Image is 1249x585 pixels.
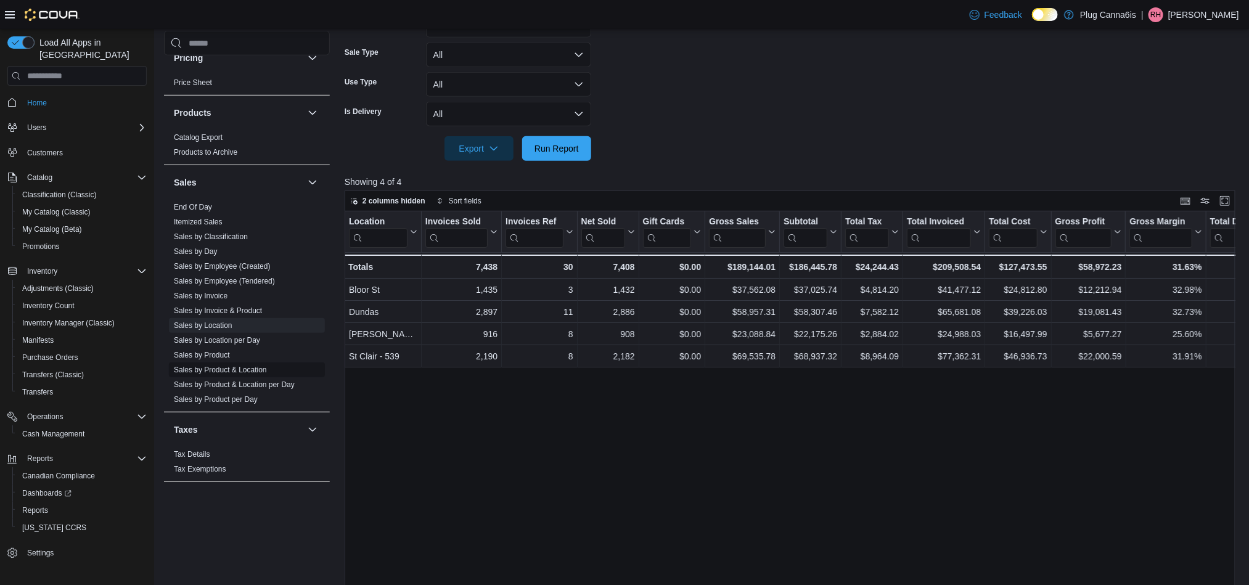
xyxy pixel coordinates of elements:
div: Total Cost [989,216,1037,228]
label: Is Delivery [345,107,382,117]
span: Sales by Invoice [174,291,227,301]
span: Reports [22,451,147,466]
div: $127,473.55 [989,260,1047,274]
span: Products to Archive [174,147,237,157]
button: Invoices Sold [425,216,498,248]
div: $0.00 [642,350,701,364]
span: Home [27,98,47,108]
span: Manifests [22,335,54,345]
button: Inventory Manager (Classic) [12,314,152,332]
span: Inventory Count [17,298,147,313]
div: 908 [581,327,634,342]
span: End Of Day [174,202,212,212]
button: Catalog [2,169,152,186]
span: Sales by Product [174,350,230,360]
h3: Taxes [174,423,198,436]
span: Dark Mode [1032,21,1033,22]
button: [US_STATE] CCRS [12,519,152,536]
div: Totals [348,260,417,274]
button: Customers [2,144,152,162]
span: Promotions [22,242,60,252]
div: $24,812.80 [989,283,1047,298]
div: $19,081.43 [1055,305,1121,320]
a: Sales by Classification [174,232,248,241]
button: Reports [12,502,152,519]
div: Pricing [164,75,330,95]
a: Adjustments (Classic) [17,281,99,296]
input: Dark Mode [1032,8,1058,21]
div: 7,438 [425,260,498,274]
span: My Catalog (Classic) [22,207,91,217]
a: Reports [17,503,53,518]
span: Dashboards [22,488,72,498]
span: Run Report [534,142,579,155]
span: Cash Management [17,427,147,441]
button: Invoices Ref [506,216,573,248]
button: Home [2,93,152,111]
button: Operations [22,409,68,424]
a: Customers [22,145,68,160]
span: Adjustments (Classic) [22,284,94,293]
button: Total Invoiced [907,216,981,248]
a: Inventory Count [17,298,80,313]
div: Total Tax [845,216,889,228]
div: Location [349,216,407,248]
div: Total Cost [989,216,1037,248]
a: Sales by Product per Day [174,395,258,404]
span: Customers [22,145,147,160]
span: Itemized Sales [174,217,223,227]
div: Invoices Ref [506,216,563,248]
div: $24,988.03 [907,327,981,342]
div: $0.00 [642,327,701,342]
span: Catalog [22,170,147,185]
span: Sales by Location [174,321,232,330]
button: Display options [1198,194,1213,208]
div: $0.00 [642,283,701,298]
div: 2,182 [581,350,634,364]
button: 2 columns hidden [345,194,430,208]
button: My Catalog (Beta) [12,221,152,238]
button: Catalog [22,170,57,185]
span: Sales by Day [174,247,218,256]
div: Total Invoiced [907,216,971,248]
div: $186,445.78 [784,260,837,274]
span: Transfers (Classic) [17,367,147,382]
button: Run Report [522,136,591,161]
button: Sales [305,175,320,190]
img: Cova [25,9,80,21]
a: Cash Management [17,427,89,441]
p: | [1141,7,1144,22]
span: Transfers [22,387,53,397]
span: Settings [27,548,54,558]
button: Inventory [22,264,62,279]
div: Taxes [164,447,330,481]
div: $37,025.74 [784,283,837,298]
div: $8,964.09 [845,350,899,364]
div: $12,212.94 [1055,283,1121,298]
div: 8 [506,327,573,342]
span: Purchase Orders [22,353,78,362]
div: Bloor St [349,283,417,298]
button: Cash Management [12,425,152,443]
div: [PERSON_NAME] [349,327,417,342]
span: Sales by Classification [174,232,248,242]
label: Use Type [345,77,377,87]
div: $58,972.23 [1055,260,1121,274]
div: 30 [506,260,573,274]
a: Price Sheet [174,78,212,87]
a: Manifests [17,333,59,348]
span: RH [1150,7,1161,22]
div: Invoices Ref [506,216,563,228]
span: Operations [27,412,63,422]
div: Gross Profit [1055,216,1112,248]
button: Purchase Orders [12,349,152,366]
span: Feedback [985,9,1022,21]
button: Products [174,107,303,119]
div: $37,562.08 [709,283,776,298]
a: Feedback [965,2,1027,27]
div: Products [164,130,330,165]
span: Classification (Classic) [17,187,147,202]
div: Total Tax [845,216,889,248]
div: Net Sold [581,216,624,248]
span: Users [22,120,147,135]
